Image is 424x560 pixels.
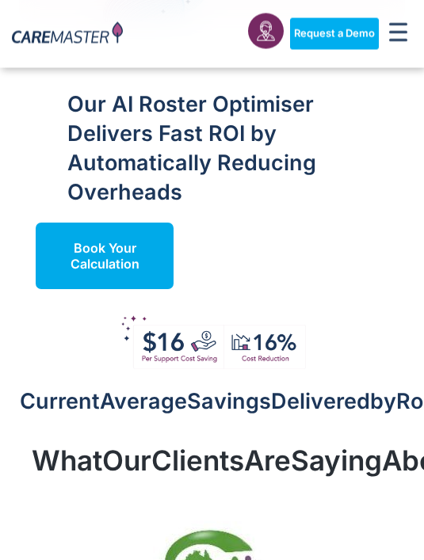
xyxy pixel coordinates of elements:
span: Savings [187,389,271,415]
span: Delivered [271,389,370,415]
span: What [32,444,102,478]
span: Clients [151,444,244,478]
span: Saying [291,444,382,478]
span: Are [244,444,291,478]
a: Book Your Calculation [36,223,174,290]
h2: Our AI Roster Optimiser Delivers Fast ROI by Automatically Reducing Overheads [67,90,404,208]
img: CareMaster Logo [12,22,123,47]
span: Average [100,389,187,415]
div: Menu Toggle [385,18,413,50]
a: Request a Demo [290,18,379,50]
span: by [370,389,396,415]
span: Current [20,389,100,415]
span: Request a Demo [294,28,375,40]
span: Our [102,444,151,478]
span: Book Your Calculation [53,241,156,272]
